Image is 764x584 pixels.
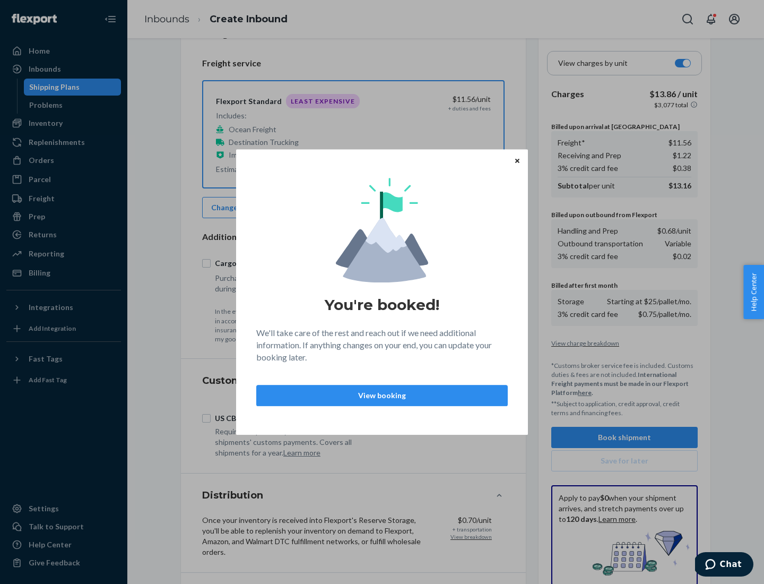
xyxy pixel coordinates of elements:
p: We'll take care of the rest and reach out if we need additional information. If anything changes ... [256,327,508,364]
button: Close [512,154,523,166]
h1: You're booked! [325,295,439,314]
p: View booking [265,390,499,401]
button: View booking [256,385,508,406]
span: Chat [25,7,47,17]
img: svg+xml,%3Csvg%20viewBox%3D%220%200%20174%20197%22%20fill%3D%22none%22%20xmlns%3D%22http%3A%2F%2F... [336,178,428,282]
